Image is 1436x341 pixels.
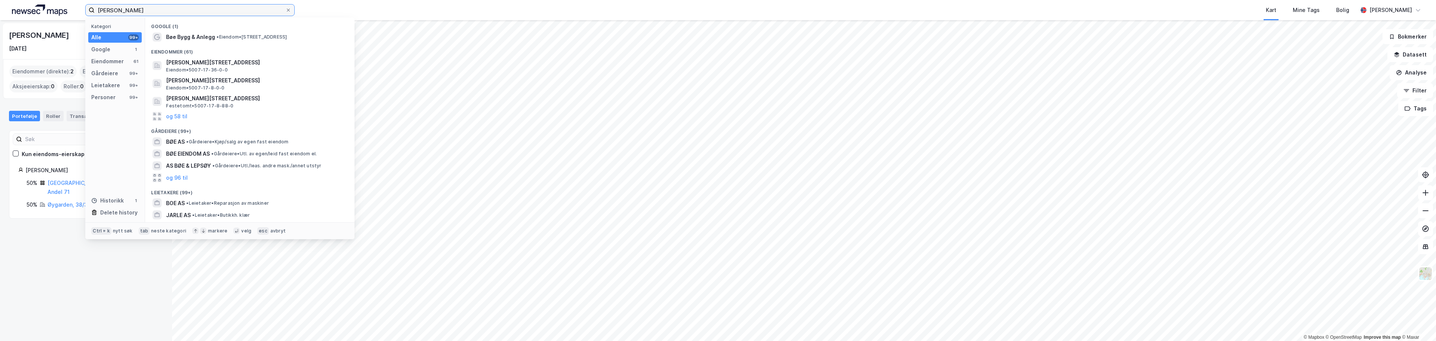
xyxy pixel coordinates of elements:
[186,200,188,206] span: •
[186,139,188,144] span: •
[166,112,187,121] button: og 58 til
[1364,335,1401,340] a: Improve this map
[1266,6,1276,15] div: Kart
[22,150,85,159] div: Kun eiendoms-eierskap
[80,66,152,77] div: Eiendommer (Indirekte) :
[208,228,227,234] div: markere
[1418,267,1433,281] img: Z
[22,134,104,145] input: Søk
[27,200,37,209] div: 50%
[12,4,67,16] img: logo.a4113a55bc3d86da70a041830d287a7e.svg
[128,70,139,76] div: 99+
[1304,335,1324,340] a: Mapbox
[47,200,134,209] div: ( hjemmelshaver )
[70,67,74,76] span: 2
[128,94,139,100] div: 99+
[1399,305,1436,341] div: Kontrollprogram for chat
[9,44,27,53] div: [DATE]
[51,82,55,91] span: 0
[1326,335,1362,340] a: OpenStreetMap
[166,85,224,91] span: Eiendom • 5007-17-8-0-0
[192,212,250,218] span: Leietaker • Butikkh. klær
[91,45,110,54] div: Google
[166,33,215,42] span: Bøe Bygg & Anlegg
[91,227,111,235] div: Ctrl + k
[1398,101,1433,116] button: Tags
[100,208,138,217] div: Delete history
[9,66,77,77] div: Eiendommer (direkte) :
[1369,6,1412,15] div: [PERSON_NAME]
[1399,305,1436,341] iframe: Chat Widget
[27,179,37,188] div: 50%
[186,200,269,206] span: Leietaker • Reparasjon av maskiner
[47,180,138,195] a: [GEOGRAPHIC_DATA], 206/111/0/0 - Andel 71
[91,57,124,66] div: Eiendommer
[166,173,188,182] button: og 96 til
[91,69,118,78] div: Gårdeiere
[9,80,58,92] div: Aksjeeierskap :
[166,76,346,85] span: [PERSON_NAME][STREET_ADDRESS]
[217,34,219,40] span: •
[166,149,210,158] span: BØE EIENDOM AS
[9,111,40,121] div: Portefølje
[166,211,191,220] span: JARLE AS
[166,58,346,67] span: [PERSON_NAME][STREET_ADDRESS]
[113,228,133,234] div: nytt søk
[212,163,215,168] span: •
[166,199,185,208] span: BOE AS
[145,43,355,57] div: Eiendommer (61)
[47,201,90,208] a: Øygarden, 38/35
[91,81,120,90] div: Leietakere
[192,212,194,218] span: •
[9,29,70,41] div: [PERSON_NAME]
[270,228,286,234] div: avbryt
[139,227,150,235] div: tab
[166,94,346,103] span: [PERSON_NAME][STREET_ADDRESS]
[212,163,321,169] span: Gårdeiere • Utl./leas. andre mask./annet utstyr
[1336,6,1349,15] div: Bolig
[91,93,116,102] div: Personer
[25,166,154,175] div: [PERSON_NAME]
[133,198,139,204] div: 1
[133,58,139,64] div: 61
[80,82,84,91] span: 0
[211,151,317,157] span: Gårdeiere • Utl. av egen/leid fast eiendom el.
[95,4,285,16] input: Søk på adresse, matrikkel, gårdeiere, leietakere eller personer
[1397,83,1433,98] button: Filter
[128,82,139,88] div: 99+
[133,46,139,52] div: 1
[91,24,142,29] div: Kategori
[1383,29,1433,44] button: Bokmerker
[61,80,87,92] div: Roller :
[91,33,101,42] div: Alle
[217,34,287,40] span: Eiendom • [STREET_ADDRESS]
[211,151,214,156] span: •
[128,34,139,40] div: 99+
[145,122,355,136] div: Gårdeiere (99+)
[166,161,211,170] span: AS BØE & LEPSØY
[166,67,227,73] span: Eiendom • 5007-17-36-0-0
[67,111,118,121] div: Transaksjoner
[166,103,233,109] span: Festetomt • 5007-17-8-88-0
[43,111,64,121] div: Roller
[257,227,269,235] div: esc
[145,184,355,197] div: Leietakere (99+)
[1387,47,1433,62] button: Datasett
[1293,6,1320,15] div: Mine Tags
[145,18,355,31] div: Google (1)
[186,139,288,145] span: Gårdeiere • Kjøp/salg av egen fast eiendom
[91,196,124,205] div: Historikk
[151,228,186,234] div: neste kategori
[166,137,185,146] span: BØE AS
[1390,65,1433,80] button: Analyse
[241,228,251,234] div: velg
